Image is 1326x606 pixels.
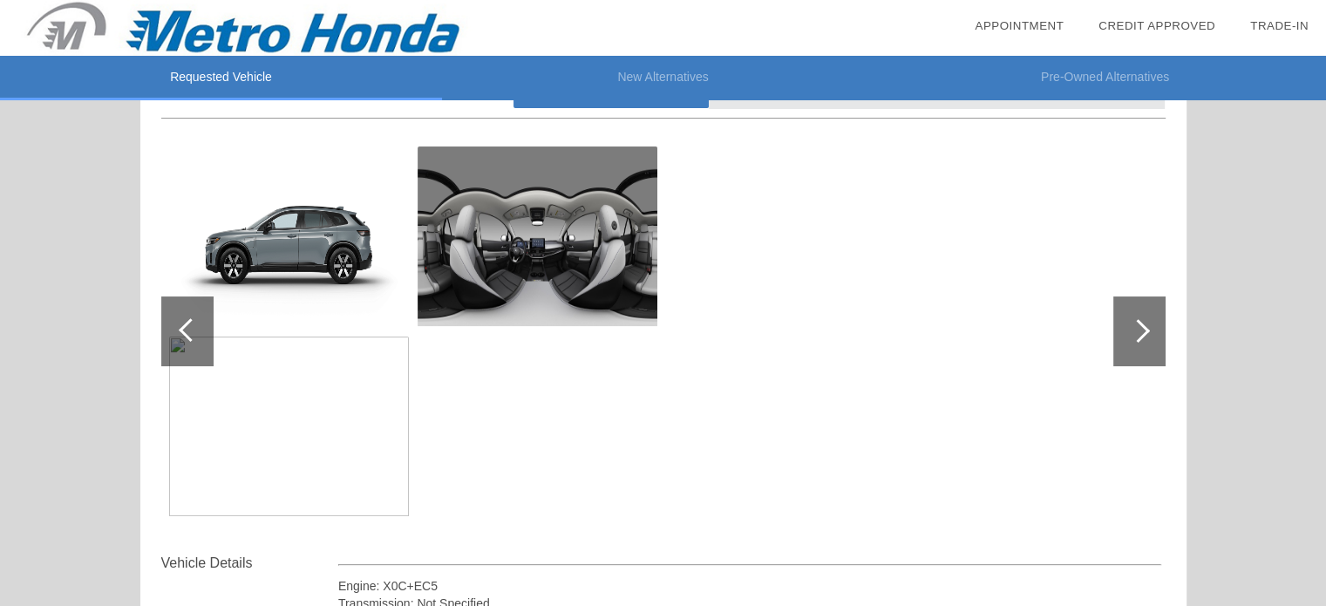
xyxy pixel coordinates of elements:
a: Appointment [975,19,1064,32]
li: New Alternatives [442,56,884,100]
div: Engine: X0C+EC5 [338,577,1162,595]
li: Pre-Owned Alternatives [884,56,1326,100]
img: c5f606238731292890245bd62d52382d.png [169,146,409,326]
img: 0095ba195f1c42a8864ed8d2f65c1eb8.jpg [418,146,657,326]
a: Credit Approved [1098,19,1215,32]
div: Vehicle Details [161,553,338,574]
img: 5f2a4c9a1d48d1b0e3c07f785cbc5119.png [169,337,409,516]
a: Trade-In [1250,19,1309,32]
